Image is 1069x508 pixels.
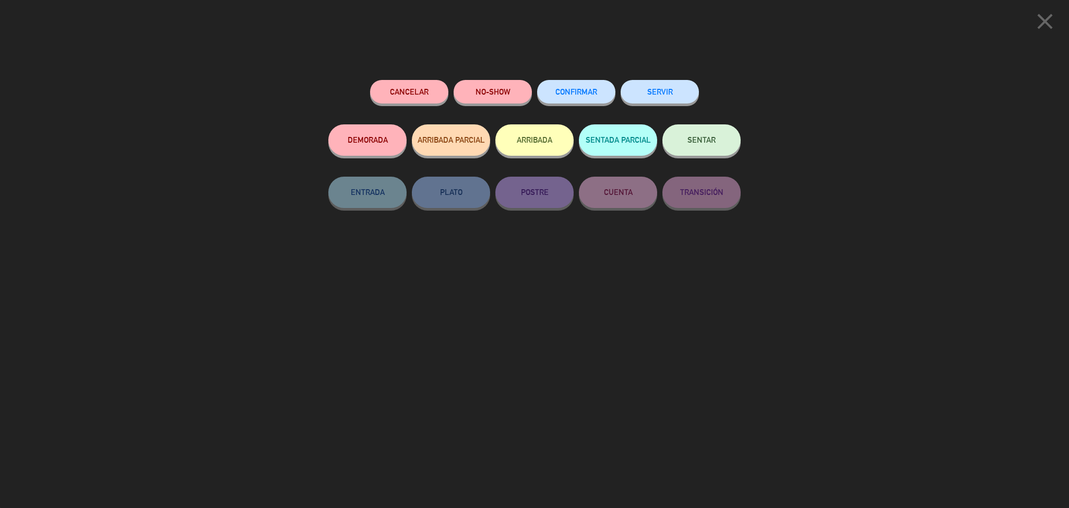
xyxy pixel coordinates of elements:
[621,80,699,103] button: SERVIR
[454,80,532,103] button: NO-SHOW
[418,135,485,144] span: ARRIBADA PARCIAL
[412,177,490,208] button: PLATO
[1029,8,1061,39] button: close
[328,177,407,208] button: ENTRADA
[662,124,741,156] button: SENTAR
[495,124,574,156] button: ARRIBADA
[370,80,448,103] button: Cancelar
[1032,8,1058,34] i: close
[537,80,615,103] button: CONFIRMAR
[687,135,716,144] span: SENTAR
[579,124,657,156] button: SENTADA PARCIAL
[495,177,574,208] button: POSTRE
[662,177,741,208] button: TRANSICIÓN
[555,87,597,96] span: CONFIRMAR
[328,124,407,156] button: DEMORADA
[412,124,490,156] button: ARRIBADA PARCIAL
[579,177,657,208] button: CUENTA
